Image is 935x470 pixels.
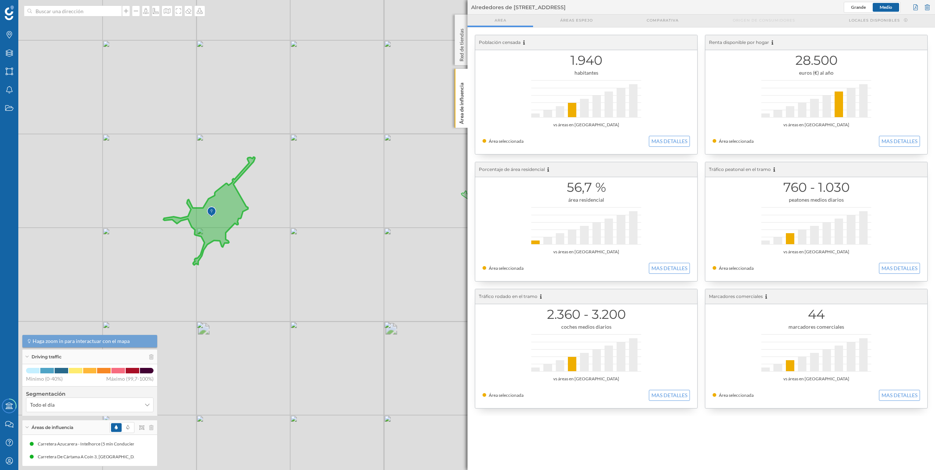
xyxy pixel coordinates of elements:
[719,265,754,271] span: Área seleccionada
[207,205,216,219] img: Marker
[458,26,465,61] p: Red de tiendas
[483,69,690,77] div: habitantes
[475,35,697,50] div: Población censada
[38,453,280,460] div: Carretera De Cártama A Coín 3, [GEOGRAPHIC_DATA], [GEOGRAPHIC_DATA], [GEOGRAPHIC_DATA] (5 min Con...
[483,196,690,204] div: área residencial
[32,424,73,431] span: Áreas de influencia
[458,80,465,124] p: Área de influencia
[713,180,920,194] h1: 760 - 1.030
[483,307,690,321] h1: 2.360 - 3.200
[879,263,920,274] button: MAS DETALLES
[483,121,690,128] div: vs áreas en [GEOGRAPHIC_DATA]
[30,401,55,409] span: Todo el día
[483,323,690,331] div: coches medios diarios
[475,162,697,177] div: Porcentaje de área residencial
[483,53,690,67] h1: 1.940
[879,136,920,147] button: MAS DETALLES
[713,121,920,128] div: vs áreas en [GEOGRAPHIC_DATA]
[32,354,62,360] span: Driving traffic
[15,5,41,12] span: Soporte
[475,289,697,304] div: Tráfico rodado en el tramo
[26,390,154,398] h4: Segmentación
[713,53,920,67] h1: 28.500
[713,375,920,383] div: vs áreas en [GEOGRAPHIC_DATA]
[649,136,690,147] button: MAS DETALLES
[489,138,524,144] span: Área seleccionada
[879,390,920,401] button: MAS DETALLES
[849,18,900,23] span: Locales disponibles
[483,180,690,194] h1: 56,7 %
[495,18,506,23] span: Area
[719,392,754,398] span: Área seleccionada
[38,440,145,448] div: Carretera Azucarera - Intelhorce (5 min Conduciendo)
[106,375,154,383] span: Máximo (99,7-100%)
[489,265,524,271] span: Área seleccionada
[33,337,130,345] span: Haga zoom in para interactuar con el mapa
[705,289,927,304] div: Marcadores comerciales
[649,390,690,401] button: MAS DETALLES
[471,4,566,11] span: Alrededores de [STREET_ADDRESS]
[705,35,927,50] div: Renta disponible por hogar
[851,4,866,10] span: Grande
[713,323,920,331] div: marcadores comerciales
[880,4,892,10] span: Medio
[489,392,524,398] span: Área seleccionada
[733,18,795,23] span: Origen de consumidores
[483,248,690,255] div: vs áreas en [GEOGRAPHIC_DATA]
[483,375,690,383] div: vs áreas en [GEOGRAPHIC_DATA]
[560,18,593,23] span: Áreas espejo
[713,307,920,321] h1: 44
[5,5,14,20] img: Geoblink Logo
[713,248,920,255] div: vs áreas en [GEOGRAPHIC_DATA]
[719,138,754,144] span: Área seleccionada
[713,196,920,204] div: peatones medios diarios
[705,162,927,177] div: Tráfico peatonal en el tramo
[713,69,920,77] div: euros (€) al año
[26,375,63,383] span: Mínimo (0-40%)
[647,18,679,23] span: Comparativa
[649,263,690,274] button: MAS DETALLES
